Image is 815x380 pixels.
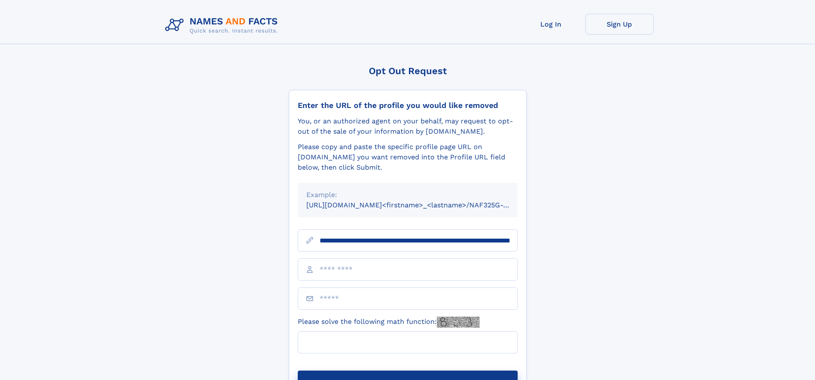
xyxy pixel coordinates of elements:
[298,317,480,328] label: Please solve the following math function:
[585,14,654,35] a: Sign Up
[517,14,585,35] a: Log In
[306,201,534,209] small: [URL][DOMAIN_NAME]<firstname>_<lastname>/NAF325G-xxxxxxxx
[162,14,285,37] img: Logo Names and Facts
[298,101,518,110] div: Enter the URL of the profile you would like removed
[298,142,518,173] div: Please copy and paste the specific profile page URL on [DOMAIN_NAME] you want removed into the Pr...
[306,190,509,200] div: Example:
[298,116,518,137] div: You, or an authorized agent on your behalf, may request to opt-out of the sale of your informatio...
[289,66,527,76] div: Opt Out Request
